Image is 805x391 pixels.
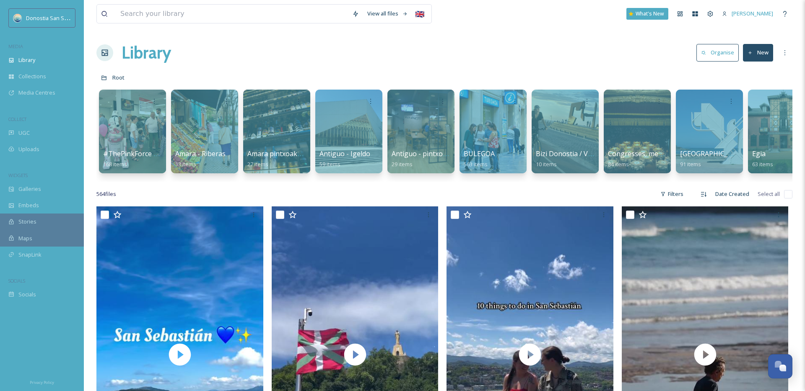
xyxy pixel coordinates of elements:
span: SnapLink [18,251,42,259]
span: Privacy Policy [30,380,54,385]
a: Library [122,40,171,65]
button: New [743,44,773,61]
span: MEDIA [8,43,23,49]
span: Maps [18,234,32,242]
div: Date Created [711,186,753,202]
span: 564 file s [96,190,116,198]
span: 10 items [536,160,557,168]
a: Privacy Policy [30,377,54,387]
span: [PERSON_NAME] [732,10,773,17]
span: Root [112,74,125,81]
span: Amara - Riberas [175,149,226,158]
a: Congresses, meetings & venues84 items [608,150,709,168]
input: Search your library [116,5,348,23]
span: Donostia San Sebastián Turismoa [26,14,111,22]
a: Antiguo - Igeldo59 items [319,150,370,168]
span: Media Centres [18,89,55,97]
a: Amara pintxoak/Pintxos27 items [247,150,323,168]
span: 91 items [680,160,701,168]
div: Filters [656,186,688,202]
a: Egia63 items [752,150,773,168]
span: Library [18,56,35,64]
button: Open Chat [768,354,792,378]
span: WIDGETS [8,172,28,178]
span: 84 items [608,160,629,168]
span: Bizi Donostia / Vive [GEOGRAPHIC_DATA] [536,149,666,158]
span: 63 items [752,160,773,168]
span: Socials [18,291,36,298]
span: #ThePinkForce - [GEOGRAPHIC_DATA] [103,149,225,158]
a: Root [112,72,125,82]
span: 29 items [392,160,413,168]
span: 168 items [103,160,127,168]
button: Organise [696,44,739,61]
span: BULEGOA [464,149,495,158]
a: Antiguo - pintxoak/Pintxos29 items [392,150,476,168]
span: 27 items [247,160,268,168]
span: COLLECT [8,116,26,122]
a: View all files [363,5,412,22]
span: SOCIALS [8,278,25,284]
a: BULEGOA563 items [464,150,495,168]
span: Embeds [18,201,39,209]
span: Galleries [18,185,41,193]
a: Bizi Donostia / Vive [GEOGRAPHIC_DATA]10 items [536,150,666,168]
span: Antiguo - Igeldo [319,149,370,158]
span: Amara pintxoak/Pintxos [247,149,323,158]
a: Organise [696,44,743,61]
span: Select all [758,190,780,198]
a: What's New [626,8,668,20]
span: 59 items [319,160,340,168]
span: Congresses, meetings & venues [608,149,709,158]
span: 563 items [464,160,488,168]
div: 🇬🇧 [412,6,427,21]
span: Uploads [18,145,39,153]
span: Egia [752,149,766,158]
a: Amara - Riberas13 items [175,150,226,168]
span: Stories [18,218,36,226]
a: [PERSON_NAME] [718,5,777,22]
img: images.jpeg [13,14,22,22]
span: 13 items [175,160,196,168]
span: Antiguo - pintxoak/Pintxos [392,149,476,158]
span: UGC [18,129,30,137]
span: Collections [18,72,46,80]
a: #ThePinkForce - [GEOGRAPHIC_DATA]168 items [103,150,225,168]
